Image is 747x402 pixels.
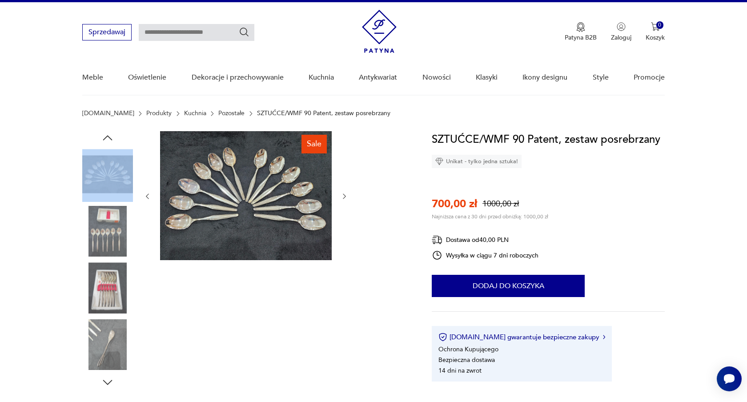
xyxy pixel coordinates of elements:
a: Promocje [634,60,665,95]
p: SZTUĆCE/WMF 90 Patent, zestaw posrebrzany [257,110,390,117]
a: Ikona medaluPatyna B2B [565,22,597,42]
a: Kuchnia [184,110,206,117]
p: Patyna B2B [565,33,597,42]
div: 0 [656,21,664,29]
li: 14 dni na zwrot [438,366,482,375]
div: Wysyłka w ciągu 7 dni roboczych [432,250,538,261]
iframe: Smartsupp widget button [717,366,742,391]
a: Dekoracje i przechowywanie [192,60,284,95]
img: Zdjęcie produktu SZTUĆCE/WMF 90 Patent, zestaw posrebrzany [160,131,332,260]
a: Kuchnia [309,60,334,95]
button: Dodaj do koszyka [432,275,585,297]
img: Ikona koszyka [651,22,660,31]
img: Ikona diamentu [435,157,443,165]
img: Zdjęcie produktu SZTUĆCE/WMF 90 Patent, zestaw posrebrzany [82,262,133,313]
button: [DOMAIN_NAME] gwarantuje bezpieczne zakupy [438,333,605,342]
button: Szukaj [239,27,249,37]
img: Ikona dostawy [432,234,442,245]
a: Ikony designu [522,60,567,95]
li: Bezpieczna dostawa [438,356,495,364]
div: Dostawa od 40,00 PLN [432,234,538,245]
img: Zdjęcie produktu SZTUĆCE/WMF 90 Patent, zestaw posrebrzany [82,206,133,257]
img: Ikonka użytkownika [617,22,626,31]
a: Pozostałe [218,110,245,117]
a: Klasyki [476,60,498,95]
li: Ochrona Kupującego [438,345,498,354]
h1: SZTUĆCE/WMF 90 Patent, zestaw posrebrzany [432,131,660,148]
img: Zdjęcie produktu SZTUĆCE/WMF 90 Patent, zestaw posrebrzany [82,149,133,200]
img: Zdjęcie produktu SZTUĆCE/WMF 90 Patent, zestaw posrebrzany [82,319,133,370]
p: Najniższa cena z 30 dni przed obniżką: 1000,00 zł [432,213,548,220]
button: Patyna B2B [565,22,597,42]
div: Unikat - tylko jedna sztuka! [432,155,522,168]
a: Antykwariat [359,60,397,95]
p: Zaloguj [611,33,631,42]
a: Oświetlenie [128,60,166,95]
a: Nowości [422,60,451,95]
img: Ikona strzałki w prawo [603,335,606,339]
div: Sale [301,135,327,153]
img: Ikona certyfikatu [438,333,447,342]
a: Style [593,60,609,95]
button: Sprzedawaj [82,24,132,40]
img: Patyna - sklep z meblami i dekoracjami vintage [362,10,397,53]
a: Meble [82,60,103,95]
p: 1000,00 zł [482,198,519,209]
a: [DOMAIN_NAME] [82,110,134,117]
p: Koszyk [646,33,665,42]
a: Sprzedawaj [82,30,132,36]
p: 700,00 zł [432,197,477,211]
a: Produkty [146,110,172,117]
img: Ikona medalu [576,22,585,32]
button: 0Koszyk [646,22,665,42]
button: Zaloguj [611,22,631,42]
